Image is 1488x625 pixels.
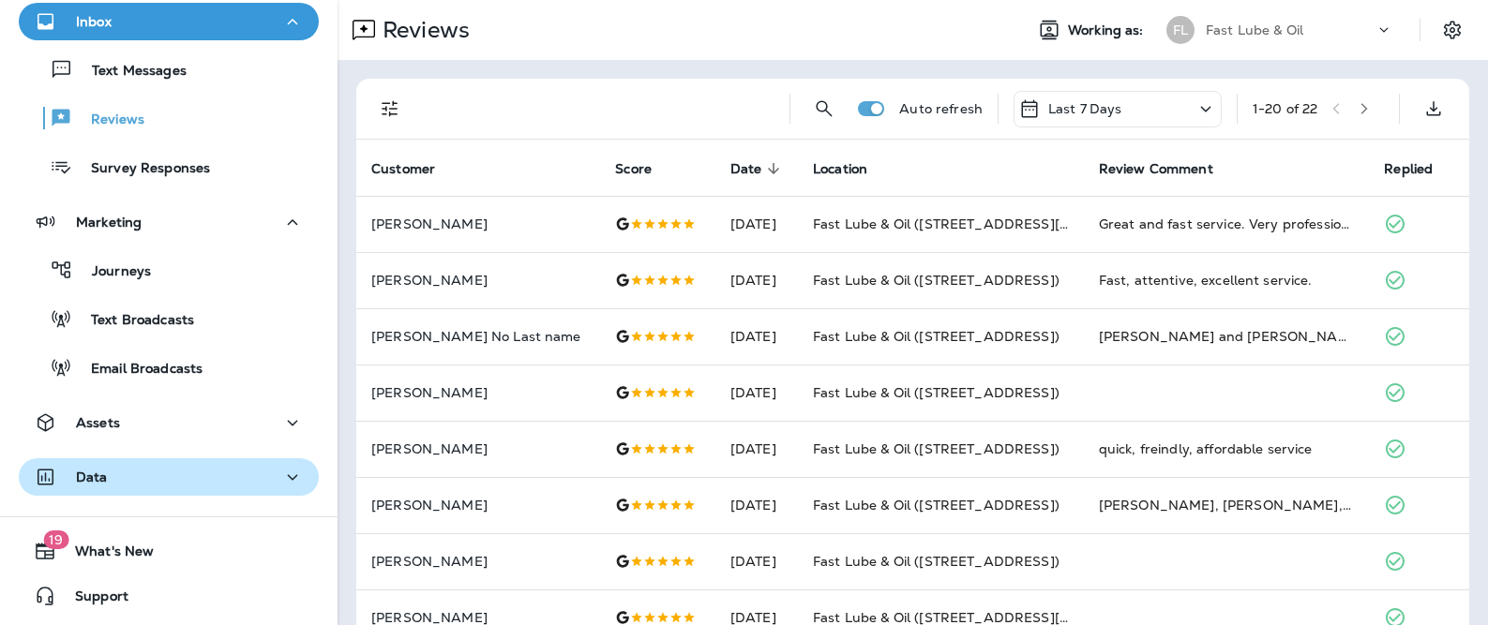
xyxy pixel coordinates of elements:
[1099,215,1355,233] div: Great and fast service. Very professional and not pushy.
[371,554,585,569] p: [PERSON_NAME]
[76,215,142,230] p: Marketing
[1415,90,1452,127] button: Export as CSV
[1166,16,1195,44] div: FL
[813,216,1176,232] span: Fast Lube & Oil ([STREET_ADDRESS][PERSON_NAME])
[715,308,798,365] td: [DATE]
[371,441,585,456] p: [PERSON_NAME]
[715,533,798,589] td: [DATE]
[19,203,319,241] button: Marketing
[805,90,843,127] button: Search Reviews
[813,161,867,177] span: Location
[19,98,319,138] button: Reviews
[56,543,154,566] span: What's New
[615,160,676,177] span: Score
[371,216,585,231] p: [PERSON_NAME]
[1068,22,1148,38] span: Working as:
[56,588,128,611] span: Support
[371,385,585,400] p: [PERSON_NAME]
[1384,160,1457,177] span: Replied
[19,250,319,290] button: Journeys
[76,415,120,430] p: Assets
[43,530,68,549] span: 19
[813,384,1060,401] span: Fast Lube & Oil ([STREET_ADDRESS])
[371,610,585,625] p: [PERSON_NAME]
[371,90,409,127] button: Filters
[1099,439,1355,458] div: quick, freindly, affordable service
[730,161,762,177] span: Date
[72,160,210,178] p: Survey Responses
[1099,161,1213,177] span: Review Comment
[19,577,319,615] button: Support
[1099,160,1238,177] span: Review Comment
[73,263,151,281] p: Journeys
[1206,22,1303,37] p: Fast Lube & Oil
[371,273,585,288] p: [PERSON_NAME]
[19,458,319,496] button: Data
[715,477,798,533] td: [DATE]
[19,3,319,40] button: Inbox
[813,328,1060,345] span: Fast Lube & Oil ([STREET_ADDRESS])
[72,112,144,129] p: Reviews
[76,469,108,484] p: Data
[1048,101,1122,116] p: Last 7 Days
[813,553,1060,570] span: Fast Lube & Oil ([STREET_ADDRESS])
[1099,496,1355,514] div: James, Tavish, and Matthew were all extremely helpful, fast, and kind. Always a pleasant experience!
[715,365,798,421] td: [DATE]
[1435,13,1469,47] button: Settings
[73,63,187,81] p: Text Messages
[715,252,798,308] td: [DATE]
[19,404,319,441] button: Assets
[715,421,798,477] td: [DATE]
[899,101,983,116] p: Auto refresh
[371,329,585,344] p: [PERSON_NAME] No Last name
[371,498,585,513] p: [PERSON_NAME]
[1384,161,1433,177] span: Replied
[1099,271,1355,290] div: Fast, attentive, excellent service.
[1253,101,1317,116] div: 1 - 20 of 22
[19,299,319,338] button: Text Broadcasts
[375,16,470,44] p: Reviews
[371,161,435,177] span: Customer
[371,160,459,177] span: Customer
[813,160,892,177] span: Location
[72,312,194,330] p: Text Broadcasts
[19,147,319,186] button: Survey Responses
[76,14,112,29] p: Inbox
[730,160,787,177] span: Date
[813,272,1060,289] span: Fast Lube & Oil ([STREET_ADDRESS])
[615,161,652,177] span: Score
[72,361,203,379] p: Email Broadcasts
[715,196,798,252] td: [DATE]
[813,497,1060,513] span: Fast Lube & Oil ([STREET_ADDRESS])
[19,50,319,89] button: Text Messages
[813,440,1060,457] span: Fast Lube & Oil ([STREET_ADDRESS])
[19,532,319,570] button: 19What's New
[19,348,319,387] button: Email Broadcasts
[1099,327,1355,346] div: William and James helped me check my car for my cross country drive. Easy and quick oil change, t...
